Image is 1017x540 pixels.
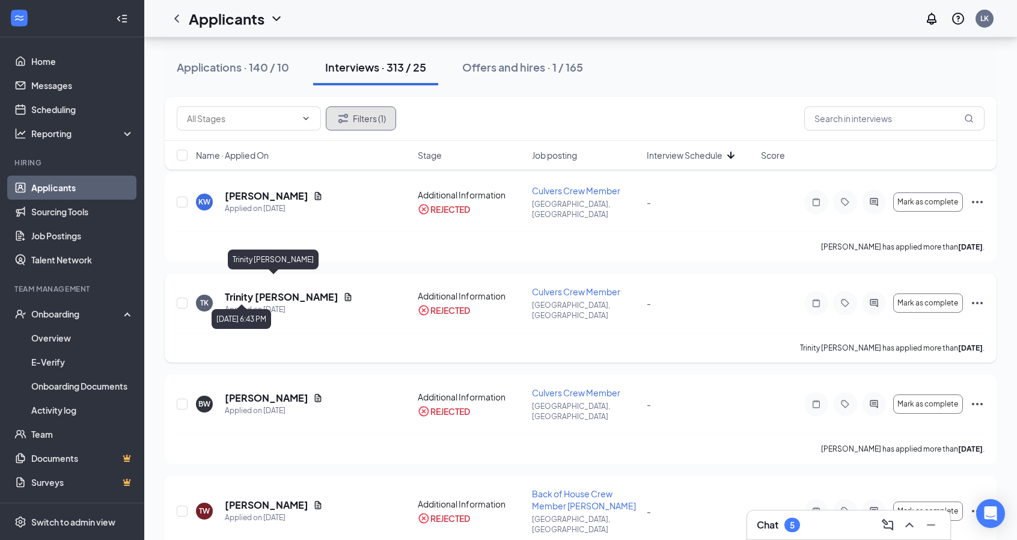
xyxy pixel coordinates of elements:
[31,398,134,422] a: Activity log
[313,393,323,403] svg: Document
[809,197,823,207] svg: Note
[418,391,525,403] div: Additional Information
[897,198,958,206] span: Mark as complete
[924,518,938,532] svg: Minimize
[430,405,470,417] div: REJECTED
[970,397,985,411] svg: Ellipses
[867,506,881,516] svg: ActiveChat
[14,284,132,294] div: Team Management
[31,326,134,350] a: Overview
[325,60,426,75] div: Interviews · 313 / 25
[225,203,323,215] div: Applied on [DATE]
[893,293,963,313] button: Mark as complete
[200,298,209,308] div: TK
[838,197,852,207] svg: Tag
[647,506,651,517] span: -
[31,516,115,528] div: Switch to admin view
[897,507,958,515] span: Mark as complete
[924,11,939,26] svg: Notifications
[418,189,525,201] div: Additional Information
[301,114,311,123] svg: ChevronDown
[430,304,470,316] div: REJECTED
[418,304,430,316] svg: CrossCircle
[532,401,639,422] p: [GEOGRAPHIC_DATA], [GEOGRAPHIC_DATA]
[958,242,983,251] b: [DATE]
[532,387,620,398] span: Culvers Crew Member
[225,391,308,405] h5: [PERSON_NAME]
[958,444,983,453] b: [DATE]
[921,515,941,535] button: Minimize
[867,197,881,207] svg: ActiveChat
[418,203,430,215] svg: CrossCircle
[31,350,134,374] a: E-Verify
[881,518,895,532] svg: ComposeMessage
[31,49,134,73] a: Home
[838,298,852,308] svg: Tag
[647,149,722,161] span: Interview Schedule
[199,506,210,516] div: TW
[790,520,795,530] div: 5
[31,176,134,200] a: Applicants
[958,343,983,352] b: [DATE]
[867,298,881,308] svg: ActiveChat
[532,300,639,321] p: [GEOGRAPHIC_DATA], [GEOGRAPHIC_DATA]
[800,343,985,353] p: Trinity [PERSON_NAME] has applied more than .
[532,185,620,196] span: Culvers Crew Member
[31,446,134,470] a: DocumentsCrown
[225,499,308,512] h5: [PERSON_NAME]
[313,191,323,201] svg: Document
[31,127,135,140] div: Reporting
[893,192,963,212] button: Mark as complete
[116,13,128,25] svg: Collapse
[761,149,785,161] span: Score
[867,399,881,409] svg: ActiveChat
[980,13,989,23] div: LK
[809,399,823,409] svg: Note
[897,299,958,307] span: Mark as complete
[809,298,823,308] svg: Note
[187,112,296,125] input: All Stages
[900,515,919,535] button: ChevronUp
[196,149,269,161] span: Name · Applied On
[418,512,430,524] svg: CrossCircle
[228,250,319,269] div: Trinity [PERSON_NAME]
[418,498,525,510] div: Additional Information
[31,73,134,97] a: Messages
[343,292,353,302] svg: Document
[13,12,25,24] svg: WorkstreamLogo
[970,504,985,518] svg: Ellipses
[198,197,210,207] div: KW
[418,149,442,161] span: Stage
[532,199,639,219] p: [GEOGRAPHIC_DATA], [GEOGRAPHIC_DATA]
[532,488,636,511] span: Back of House Crew Member [PERSON_NAME]
[976,499,1005,528] div: Open Intercom Messenger
[893,394,963,414] button: Mark as complete
[647,298,651,308] span: -
[31,224,134,248] a: Job Postings
[225,512,323,524] div: Applied on [DATE]
[878,515,897,535] button: ComposeMessage
[31,97,134,121] a: Scheduling
[418,290,525,302] div: Additional Information
[462,60,583,75] div: Offers and hires · 1 / 165
[225,189,308,203] h5: [PERSON_NAME]
[169,11,184,26] svg: ChevronLeft
[809,506,823,516] svg: Note
[225,405,323,417] div: Applied on [DATE]
[821,242,985,252] p: [PERSON_NAME] has applied more than .
[14,516,26,528] svg: Settings
[198,399,210,409] div: BW
[532,514,639,535] p: [GEOGRAPHIC_DATA], [GEOGRAPHIC_DATA]
[225,290,338,304] h5: Trinity [PERSON_NAME]
[31,200,134,224] a: Sourcing Tools
[313,500,323,510] svg: Document
[838,506,852,516] svg: Tag
[225,304,353,316] div: Applied on [DATE]
[31,374,134,398] a: Onboarding Documents
[31,422,134,446] a: Team
[269,11,284,26] svg: ChevronDown
[14,127,26,140] svg: Analysis
[177,60,289,75] div: Applications · 140 / 10
[964,114,974,123] svg: MagnifyingGlass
